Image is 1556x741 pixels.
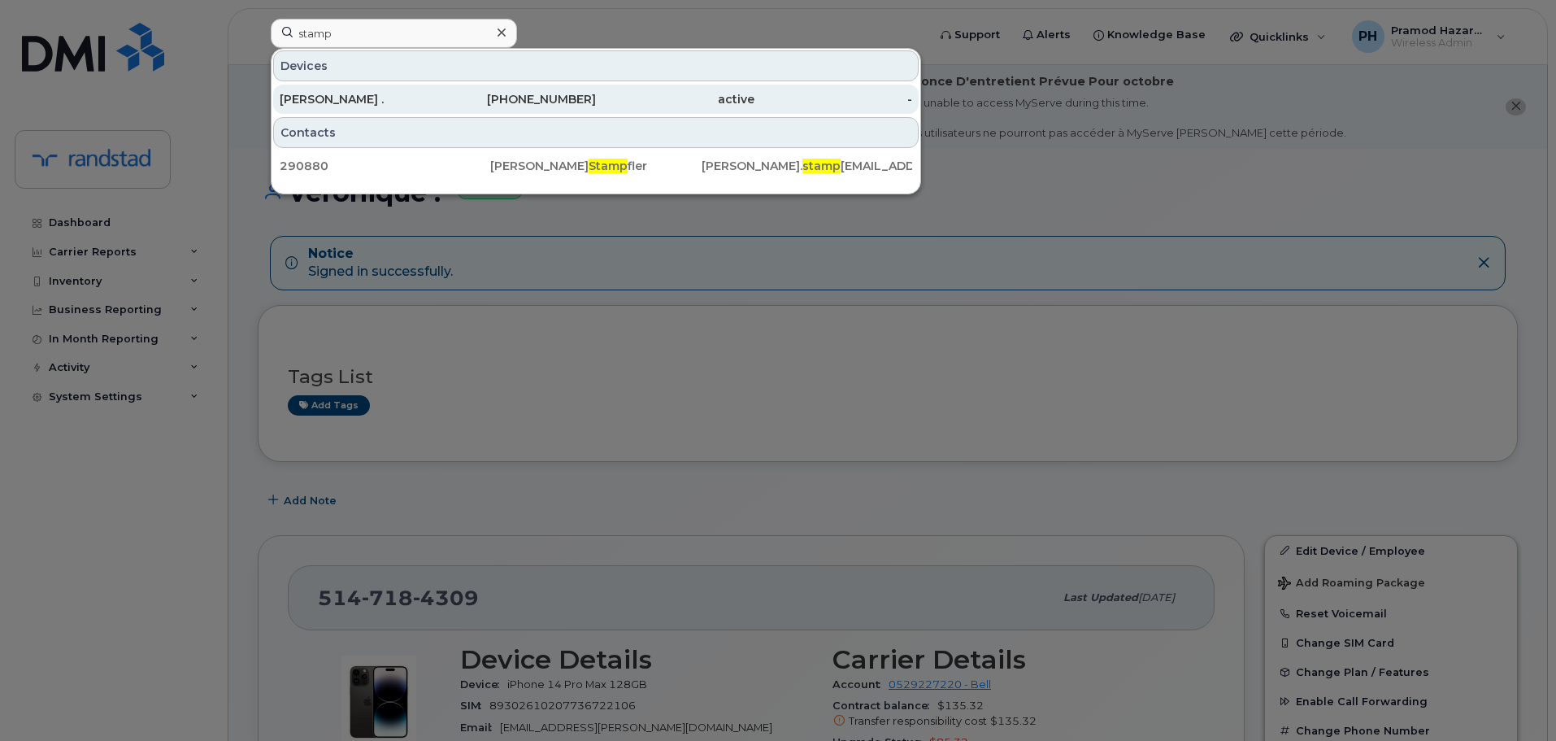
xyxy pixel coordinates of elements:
[596,91,754,107] div: active
[273,117,919,148] div: Contacts
[273,85,919,114] a: [PERSON_NAME] .[PHONE_NUMBER]active-
[754,91,913,107] div: -
[589,159,628,173] span: Stamp
[273,151,919,181] a: 290880[PERSON_NAME]Stampfler[PERSON_NAME].stamp[EMAIL_ADDRESS][DOMAIN_NAME]
[802,159,841,173] span: stamp
[438,91,597,107] div: [PHONE_NUMBER]
[280,91,438,107] div: [PERSON_NAME] .
[702,158,912,174] div: [PERSON_NAME]. [EMAIL_ADDRESS][DOMAIN_NAME]
[280,158,490,174] div: 290880
[490,158,701,174] div: [PERSON_NAME] fler
[273,50,919,81] div: Devices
